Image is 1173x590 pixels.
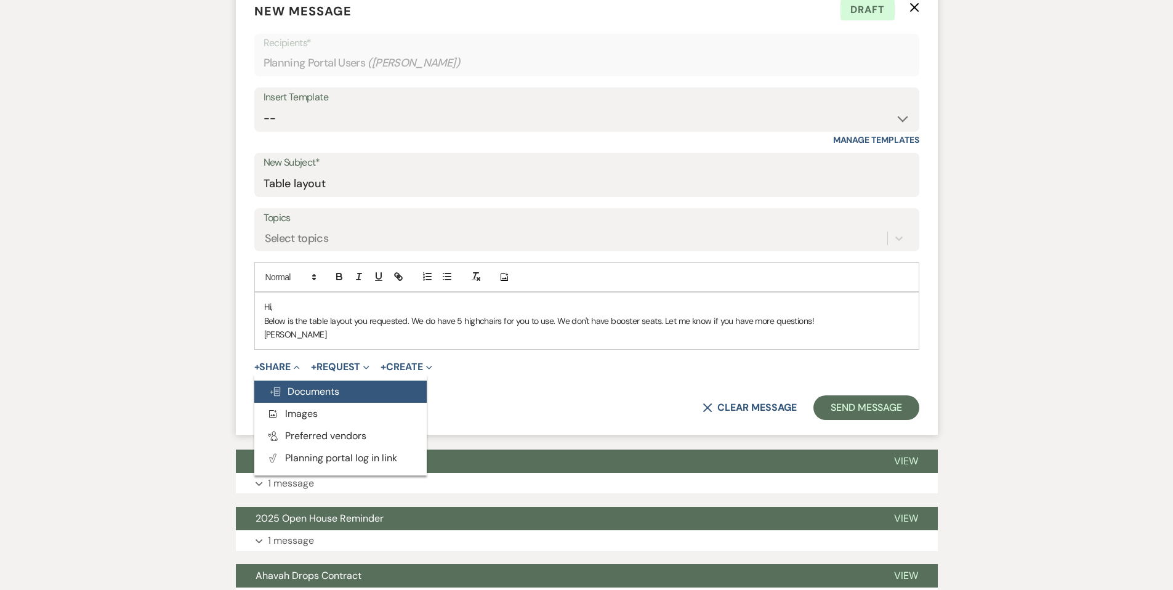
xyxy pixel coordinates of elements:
[813,395,919,420] button: Send Message
[874,507,938,530] button: View
[268,533,314,549] p: 1 message
[236,564,874,588] button: Ahavah Drops Contract
[256,512,384,525] span: 2025 Open House Reminder
[264,300,909,313] p: Hi,
[236,530,938,551] button: 1 message
[254,425,427,447] button: Preferred vendors
[703,403,796,413] button: Clear message
[264,89,910,107] div: Insert Template
[264,154,910,172] label: New Subject*
[264,51,910,75] div: Planning Portal Users
[874,450,938,473] button: View
[254,3,352,19] span: New Message
[254,447,427,469] button: Planning portal log in link
[254,381,427,403] button: Documents
[267,407,318,420] span: Images
[254,403,427,425] button: Images
[368,55,460,71] span: ( [PERSON_NAME] )
[264,328,909,341] p: [PERSON_NAME]
[311,362,369,372] button: Request
[265,230,329,247] div: Select topics
[381,362,386,372] span: +
[874,564,938,588] button: View
[236,473,938,494] button: 1 message
[894,455,918,467] span: View
[833,134,919,145] a: Manage Templates
[256,569,361,582] span: Ahavah Drops Contract
[269,385,339,398] span: Documents
[894,569,918,582] span: View
[254,362,300,372] button: Share
[264,209,910,227] label: Topics
[894,512,918,525] span: View
[236,507,874,530] button: 2025 Open House Reminder
[254,362,260,372] span: +
[268,475,314,491] p: 1 message
[264,35,910,51] p: Recipients*
[264,314,909,328] p: Below is the table layout you requested. We do have 5 highchairs for you to use. We don't have bo...
[381,362,432,372] button: Create
[236,450,874,473] button: A Message about Weven
[311,362,316,372] span: +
